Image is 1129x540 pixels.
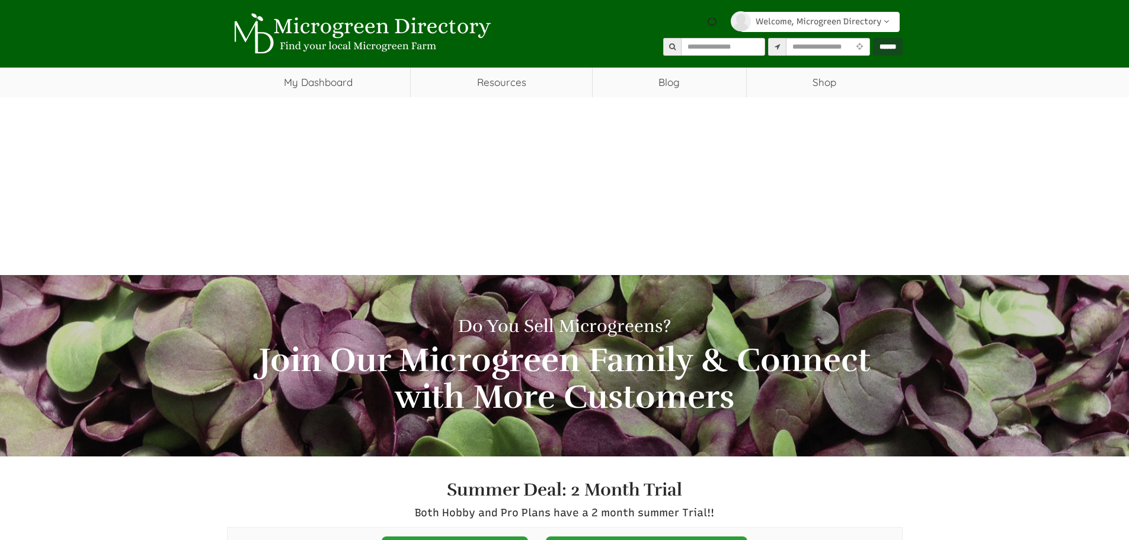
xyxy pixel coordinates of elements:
[415,506,714,519] span: Both Hobby and Pro Plans have a 2 month summer Trial!!
[731,11,751,31] img: profile profile holder
[236,342,894,415] h2: Join Our Microgreen Family & Connect with More Customers
[853,43,866,51] i: Use Current Location
[227,68,411,97] a: My Dashboard
[236,317,894,336] h1: Do You Sell Microgreens?
[209,103,920,269] iframe: Advertisement
[227,13,494,55] img: Microgreen Directory
[747,68,903,97] a: Shop
[447,479,682,501] strong: Summer Deal: 2 Month Trial
[740,12,900,32] a: Welcome, Microgreen Directory
[411,68,592,97] a: Resources
[593,68,746,97] a: Blog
